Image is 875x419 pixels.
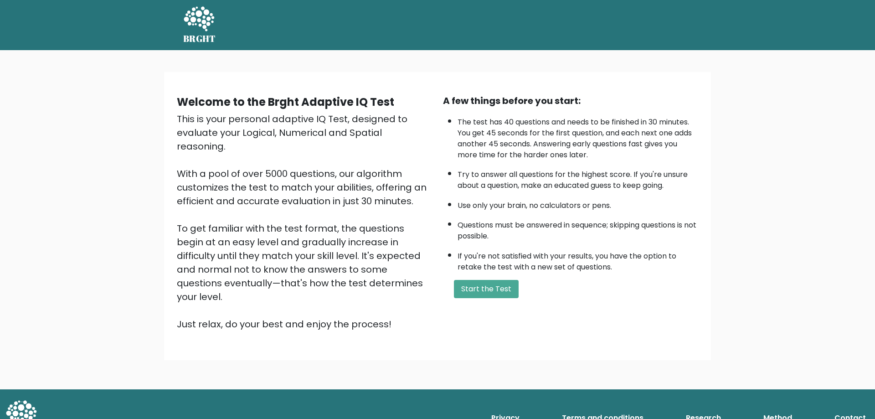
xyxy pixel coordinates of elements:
[458,112,698,160] li: The test has 40 questions and needs to be finished in 30 minutes. You get 45 seconds for the firs...
[458,165,698,191] li: Try to answer all questions for the highest score. If you're unsure about a question, make an edu...
[183,4,216,47] a: BRGHT
[454,280,519,298] button: Start the Test
[443,94,698,108] div: A few things before you start:
[458,196,698,211] li: Use only your brain, no calculators or pens.
[458,246,698,273] li: If you're not satisfied with your results, you have the option to retake the test with a new set ...
[177,94,394,109] b: Welcome to the Brght Adaptive IQ Test
[183,33,216,44] h5: BRGHT
[177,112,432,331] div: This is your personal adaptive IQ Test, designed to evaluate your Logical, Numerical and Spatial ...
[458,215,698,242] li: Questions must be answered in sequence; skipping questions is not possible.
